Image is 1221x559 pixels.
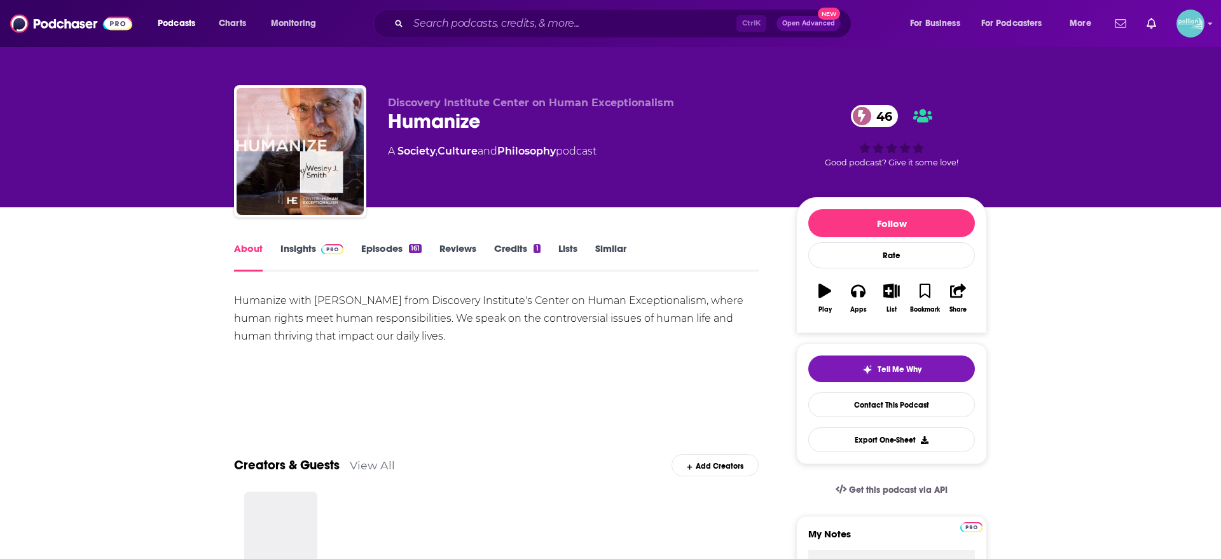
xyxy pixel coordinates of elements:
[1110,13,1131,34] a: Show notifications dropdown
[438,145,478,157] a: Culture
[808,209,975,237] button: Follow
[910,15,960,32] span: For Business
[825,474,958,506] a: Get this podcast via API
[408,13,736,34] input: Search podcasts, credits, & more...
[210,13,254,34] a: Charts
[949,306,967,314] div: Share
[149,13,212,34] button: open menu
[234,457,340,473] a: Creators & Guests
[851,105,899,127] a: 46
[808,427,975,452] button: Export One-Sheet
[864,105,899,127] span: 46
[1176,10,1204,38] span: Logged in as JessicaPellien
[862,364,873,375] img: tell me why sparkle
[497,145,556,157] a: Philosophy
[262,13,333,34] button: open menu
[388,97,674,109] span: Discovery Institute Center on Human Exceptionalism
[350,459,395,472] a: View All
[825,158,958,167] span: Good podcast? Give it some love!
[478,145,497,157] span: and
[158,15,195,32] span: Podcasts
[808,275,841,321] button: Play
[558,242,577,272] a: Lists
[237,88,364,215] img: Humanize
[271,15,316,32] span: Monitoring
[1061,13,1107,34] button: open menu
[901,13,976,34] button: open menu
[1142,13,1161,34] a: Show notifications dropdown
[849,485,948,495] span: Get this podcast via API
[960,520,983,532] a: Pro website
[908,275,941,321] button: Bookmark
[321,244,343,254] img: Podchaser Pro
[1176,10,1204,38] button: Show profile menu
[850,306,867,314] div: Apps
[960,522,983,532] img: Podchaser Pro
[361,242,422,272] a: Episodes161
[595,242,626,272] a: Similar
[1176,10,1204,38] img: User Profile
[397,145,436,157] a: Society
[776,16,841,31] button: Open AdvancedNew
[841,275,874,321] button: Apps
[439,242,476,272] a: Reviews
[385,9,864,38] div: Search podcasts, credits, & more...
[878,364,921,375] span: Tell Me Why
[808,528,975,550] label: My Notes
[910,306,940,314] div: Bookmark
[808,392,975,417] a: Contact This Podcast
[973,13,1061,34] button: open menu
[234,292,759,345] div: Humanize with [PERSON_NAME] from Discovery Institute's Center on Human Exceptionalism, where huma...
[234,242,263,272] a: About
[280,242,343,272] a: InsightsPodchaser Pro
[388,144,597,159] div: A podcast
[534,244,540,253] div: 1
[942,275,975,321] button: Share
[1070,15,1091,32] span: More
[736,15,766,32] span: Ctrl K
[808,355,975,382] button: tell me why sparkleTell Me Why
[796,97,987,176] div: 46Good podcast? Give it some love!
[782,20,835,27] span: Open Advanced
[875,275,908,321] button: List
[818,306,832,314] div: Play
[10,11,132,36] img: Podchaser - Follow, Share and Rate Podcasts
[672,454,759,476] div: Add Creators
[808,242,975,268] div: Rate
[436,145,438,157] span: ,
[409,244,422,253] div: 161
[219,15,246,32] span: Charts
[494,242,540,272] a: Credits1
[818,8,841,20] span: New
[886,306,897,314] div: List
[981,15,1042,32] span: For Podcasters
